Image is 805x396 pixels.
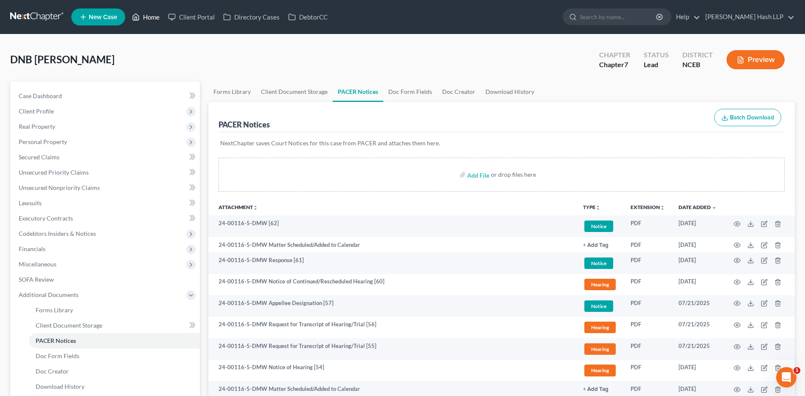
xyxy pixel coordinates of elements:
td: 24-00116-5-DMW Notice of Continued/Rescheduled Hearing [60] [208,274,576,296]
div: NCEB [682,60,713,70]
a: Date Added expand_more [679,204,717,210]
a: PACER Notices [29,333,200,348]
span: New Case [89,14,117,20]
td: PDF [624,215,672,237]
a: Download History [29,379,200,394]
div: or drop files here [491,170,536,179]
a: DebtorCC [284,9,332,25]
td: PDF [624,274,672,296]
div: Lead [644,60,669,70]
span: Batch Download [730,114,774,121]
a: Client Document Storage [256,82,333,102]
div: Chapter [599,60,630,70]
a: Case Dashboard [12,88,200,104]
button: + Add Tag [583,243,609,248]
i: unfold_more [595,205,600,210]
a: Unsecured Nonpriority Claims [12,180,200,195]
a: Forms Library [208,82,256,102]
span: Hearing [584,343,616,355]
td: PDF [624,252,672,274]
a: SOFA Review [12,272,200,287]
a: Hearing [583,320,617,334]
a: Doc Creator [29,364,200,379]
a: Directory Cases [219,9,284,25]
span: 7 [624,60,628,68]
td: [DATE] [672,360,724,382]
a: Notice [583,219,617,233]
span: Download History [36,383,84,390]
a: Download History [480,82,539,102]
a: Doc Form Fields [29,348,200,364]
div: PACER Notices [219,119,270,130]
span: Forms Library [36,306,73,314]
iframe: Intercom live chat [776,367,797,388]
span: PACER Notices [36,337,76,344]
span: Personal Property [19,138,67,145]
td: 07/21/2025 [672,317,724,339]
td: PDF [624,317,672,339]
p: NextChapter saves Court Notices for this case from PACER and attaches them here. [220,139,783,147]
span: 1 [794,367,800,374]
div: Status [644,50,669,60]
td: PDF [624,338,672,360]
span: Doc Creator [36,368,69,375]
td: 24-00116-5-DMW [62] [208,215,576,237]
a: Extensionunfold_more [631,204,665,210]
td: 24-00116-5-DMW Notice of Hearing [54] [208,360,576,382]
button: TYPEunfold_more [583,205,600,210]
td: 24-00116-5-DMW Response [61] [208,252,576,274]
a: Client Portal [164,9,219,25]
td: 07/21/2025 [672,295,724,317]
span: Client Document Storage [36,322,102,329]
td: [DATE] [672,252,724,274]
a: + Add Tag [583,385,617,393]
button: + Add Tag [583,387,609,392]
td: [DATE] [672,215,724,237]
td: 24-00116-5-DMW Request for Transcript of Hearing/Trial [56] [208,317,576,339]
a: Forms Library [29,303,200,318]
a: Doc Creator [437,82,480,102]
span: SOFA Review [19,276,54,283]
a: Hearing [583,277,617,291]
span: Notice [584,257,613,269]
td: PDF [624,295,672,317]
span: Lawsuits [19,199,42,206]
span: Notice [584,300,613,312]
td: [DATE] [672,237,724,252]
span: Secured Claims [19,153,59,161]
span: Case Dashboard [19,92,62,99]
a: Home [128,9,164,25]
input: Search by name... [580,9,657,25]
a: Doc Form Fields [383,82,437,102]
a: Hearing [583,342,617,356]
a: Hearing [583,363,617,377]
td: PDF [624,237,672,252]
td: [DATE] [672,274,724,296]
span: Hearing [584,365,616,376]
td: PDF [624,360,672,382]
td: 24-00116-5-DMW Matter Scheduled/Added to Calendar [208,237,576,252]
a: Notice [583,299,617,313]
td: 24-00116-5-DMW Request for Transcript of Hearing/Trial [55] [208,338,576,360]
span: Hearing [584,322,616,333]
a: PACER Notices [333,82,383,102]
span: Client Profile [19,107,54,115]
span: Financials [19,245,45,252]
span: Unsecured Nonpriority Claims [19,184,100,191]
div: Chapter [599,50,630,60]
span: Codebtors Insiders & Notices [19,230,96,237]
a: Lawsuits [12,195,200,211]
span: Unsecured Priority Claims [19,169,89,176]
i: unfold_more [660,205,665,210]
span: Hearing [584,279,616,290]
a: Notice [583,256,617,270]
a: Unsecured Priority Claims [12,165,200,180]
span: Notice [584,221,613,232]
i: unfold_more [253,205,258,210]
td: 07/21/2025 [672,338,724,360]
a: Client Document Storage [29,318,200,333]
span: Additional Documents [19,291,79,298]
i: expand_more [712,205,717,210]
span: Real Property [19,123,55,130]
td: 24-00116-5-DMW Appellee Designation [57] [208,295,576,317]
